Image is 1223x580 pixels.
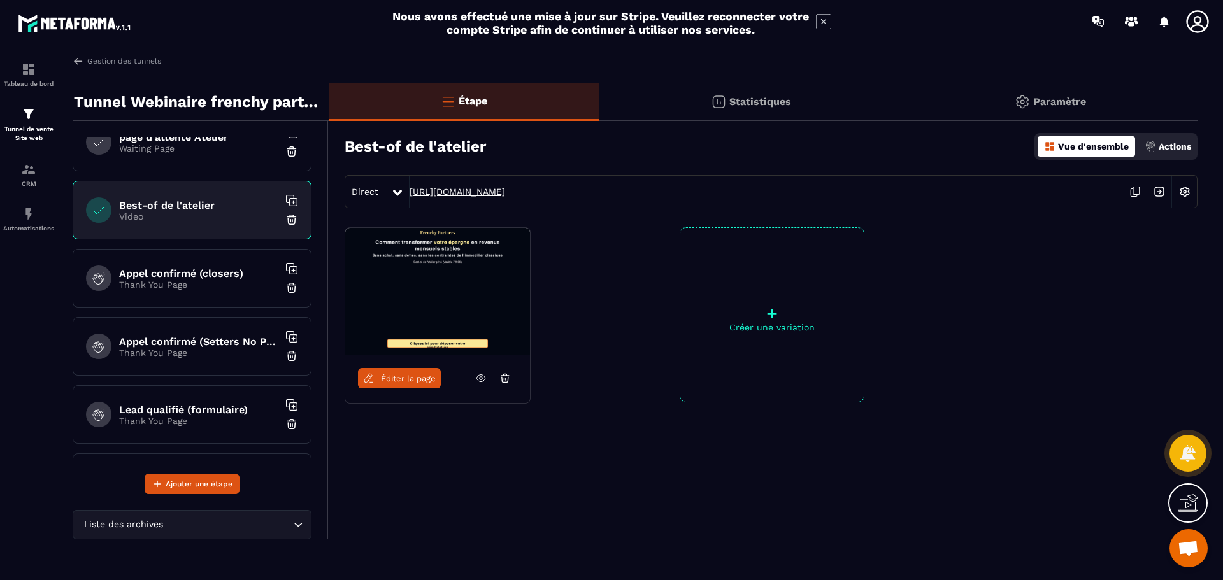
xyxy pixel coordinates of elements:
[119,211,278,222] p: Video
[1033,95,1086,108] p: Paramètre
[21,62,36,77] img: formation
[680,304,864,322] p: +
[73,55,84,67] img: arrow
[345,138,486,155] h3: Best-of de l'atelier
[3,52,54,97] a: formationformationTableau de bord
[119,404,278,416] h6: Lead qualifié (formulaire)
[3,225,54,232] p: Automatisations
[1044,141,1055,152] img: dashboard-orange.40269519.svg
[285,281,298,294] img: trash
[73,55,161,67] a: Gestion des tunnels
[392,10,810,36] h2: Nous avons effectué une mise à jour sur Stripe. Veuillez reconnecter votre compte Stripe afin de ...
[1159,141,1191,152] p: Actions
[285,145,298,158] img: trash
[3,125,54,143] p: Tunnel de vente Site web
[352,187,378,197] span: Direct
[81,518,166,532] span: Liste des archives
[459,95,487,107] p: Étape
[285,213,298,226] img: trash
[440,94,455,109] img: bars-o.4a397970.svg
[410,187,505,197] a: [URL][DOMAIN_NAME]
[119,131,278,143] h6: page d'attente Atelier
[1147,180,1171,204] img: arrow-next.bcc2205e.svg
[21,106,36,122] img: formation
[3,97,54,152] a: formationformationTunnel de vente Site web
[73,510,311,539] div: Search for option
[680,322,864,332] p: Créer une variation
[1169,529,1208,567] div: Open chat
[1173,180,1197,204] img: setting-w.858f3a88.svg
[119,348,278,358] p: Thank You Page
[1058,141,1129,152] p: Vue d'ensemble
[18,11,132,34] img: logo
[729,95,791,108] p: Statistiques
[119,336,278,348] h6: Appel confirmé (Setters No Pixel/tracking)
[145,474,240,494] button: Ajouter une étape
[119,267,278,279] h6: Appel confirmé (closers)
[21,162,36,177] img: formation
[166,477,232,490] span: Ajouter une étape
[345,228,530,355] img: image
[119,416,278,426] p: Thank You Page
[381,374,436,383] span: Éditer la page
[3,80,54,87] p: Tableau de bord
[285,350,298,362] img: trash
[21,206,36,222] img: automations
[3,180,54,187] p: CRM
[1015,94,1030,110] img: setting-gr.5f69749f.svg
[119,143,278,153] p: Waiting Page
[3,197,54,241] a: automationsautomationsAutomatisations
[119,199,278,211] h6: Best-of de l'atelier
[166,518,290,532] input: Search for option
[1145,141,1156,152] img: actions.d6e523a2.png
[3,152,54,197] a: formationformationCRM
[711,94,726,110] img: stats.20deebd0.svg
[285,418,298,430] img: trash
[358,368,441,388] a: Éditer la page
[119,279,278,290] p: Thank You Page
[74,89,319,115] p: Tunnel Webinaire frenchy partners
